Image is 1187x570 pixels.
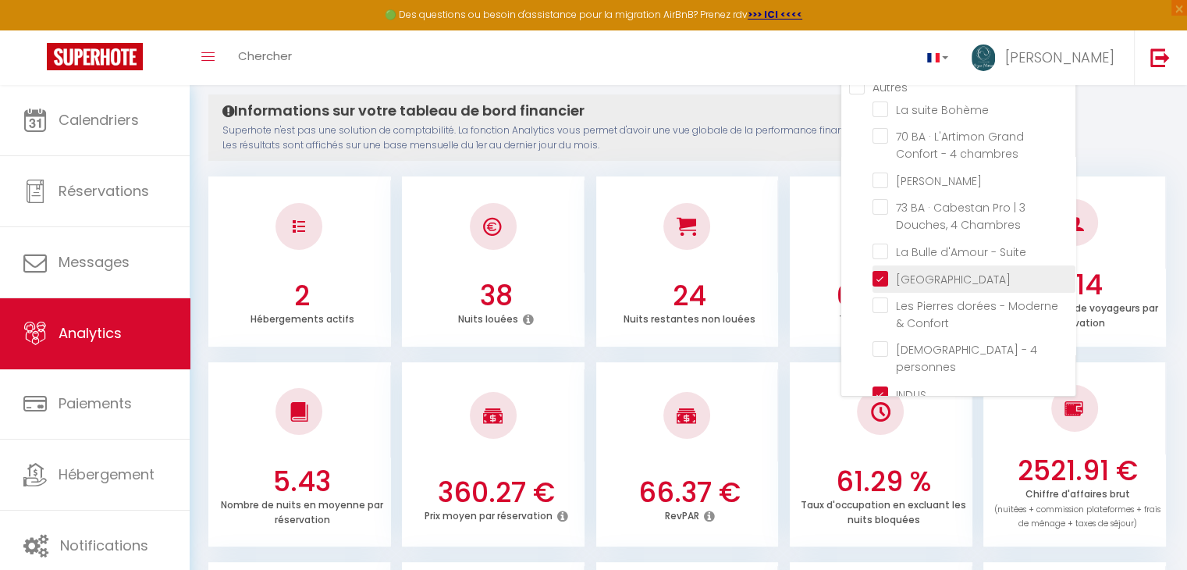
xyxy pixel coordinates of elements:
[238,48,292,64] span: Chercher
[896,102,989,118] span: La suite Bohème
[871,402,890,422] img: NO IMAGE
[799,280,968,312] h3: 61.29 %
[47,43,143,70] img: Super Booking
[994,484,1160,530] p: Chiffre d'affaires brut
[59,181,149,201] span: Réservations
[665,506,699,522] p: RevPAR
[748,8,802,21] a: >>> ICI <<<<
[222,102,951,119] h4: Informations sur votre tableau de bord financier
[218,465,387,498] h3: 5.43
[59,323,122,343] span: Analytics
[801,495,966,526] p: Taux d'occupation en excluant les nuits bloquées
[59,465,155,484] span: Hébergement
[59,252,130,272] span: Messages
[896,298,1058,331] span: Les Pierres dorées - Moderne & Confort
[997,298,1157,330] p: Nombre moyen de voyageurs par réservation
[839,309,929,326] p: Taux d'occupation
[896,200,1025,233] span: 73 BA · Cabestan Pro | 3 Douches, 4 Chambres
[251,309,354,326] p: Hébergements actifs
[960,30,1134,85] a: ... [PERSON_NAME]
[896,342,1037,375] span: [DEMOGRAPHIC_DATA] - 4 personnes
[293,220,305,233] img: NO IMAGE
[993,454,1162,487] h3: 2521.91 €
[59,110,139,130] span: Calendriers
[222,123,951,153] p: Superhote n'est pas une solution de comptabilité. La fonction Analytics vous permet d'avoir une v...
[226,30,304,85] a: Chercher
[994,504,1160,530] span: (nuitées + commission plateformes + frais de ménage + taxes de séjour)
[1064,399,1084,418] img: NO IMAGE
[458,309,518,326] p: Nuits louées
[605,280,774,312] h3: 24
[605,476,774,509] h3: 66.37 €
[411,280,581,312] h3: 38
[972,45,995,71] img: ...
[624,309,755,326] p: Nuits restantes non louées
[1150,48,1170,67] img: logout
[218,280,387,312] h3: 2
[411,476,581,509] h3: 360.27 €
[59,394,132,413] span: Paiements
[896,129,1024,162] span: 70 BA · L'Artimon Grand Confort - 4 chambres
[993,269,1162,301] h3: 2.14
[424,506,552,522] p: Prix moyen par réservation
[60,536,148,555] span: Notifications
[799,465,968,498] h3: 61.29 %
[1005,48,1114,67] span: [PERSON_NAME]
[221,495,383,526] p: Nombre de nuits en moyenne par réservation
